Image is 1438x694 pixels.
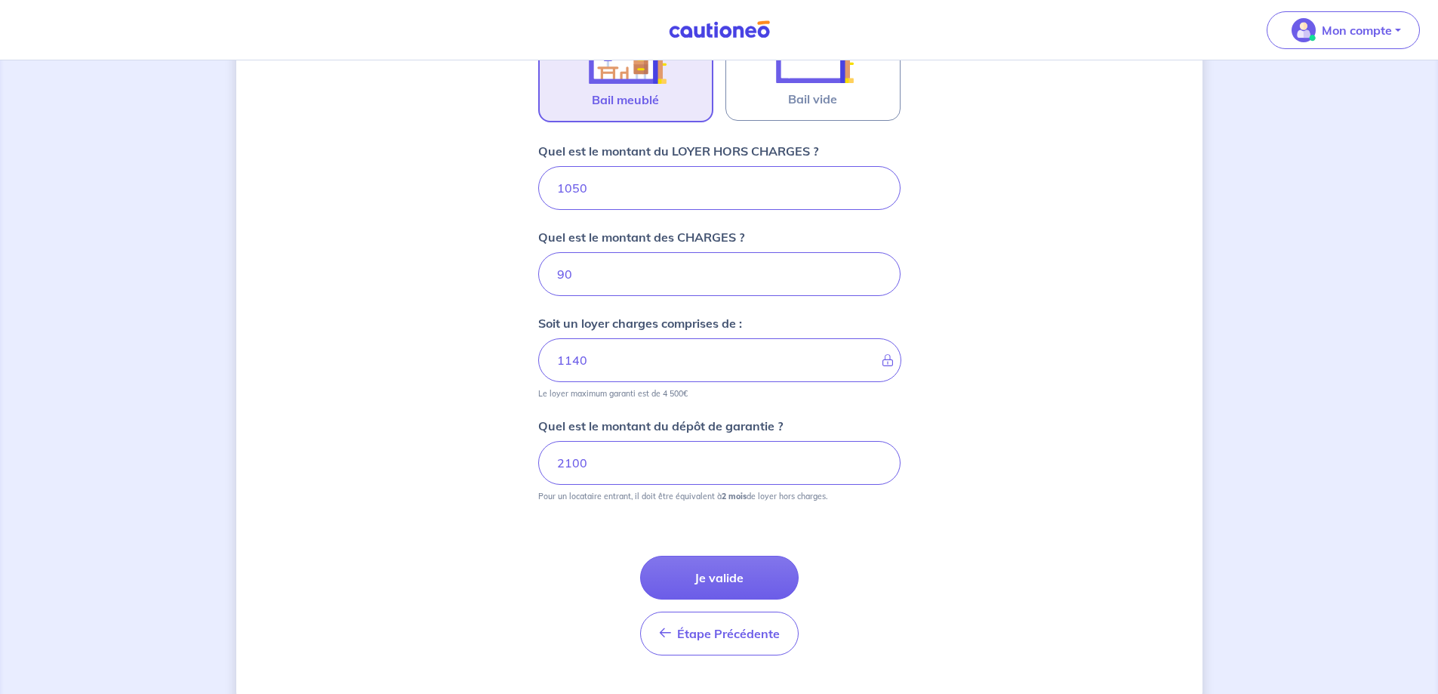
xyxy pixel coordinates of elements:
input: 80 € [538,252,901,296]
span: Bail meublé [592,91,659,109]
input: 750€ [538,441,901,485]
span: Étape Précédente [677,626,780,641]
p: Quel est le montant du LOYER HORS CHARGES ? [538,142,818,160]
img: Cautioneo [663,20,776,39]
p: Pour un locataire entrant, il doit être équivalent à de loyer hors charges. [538,491,827,501]
img: illu_account_valid_menu.svg [1292,18,1316,42]
button: illu_account_valid_menu.svgMon compte [1267,11,1420,49]
p: Mon compte [1322,21,1392,39]
input: - € [538,338,901,382]
input: 750€ [538,166,901,210]
p: Quel est le montant des CHARGES ? [538,228,744,246]
button: Étape Précédente [640,612,799,655]
span: Bail vide [788,90,837,108]
p: Le loyer maximum garanti est de 4 500€ [538,388,688,399]
button: Je valide [640,556,799,600]
strong: 2 mois [722,491,747,501]
p: Quel est le montant du dépôt de garantie ? [538,417,783,435]
p: Soit un loyer charges comprises de : [538,314,742,332]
